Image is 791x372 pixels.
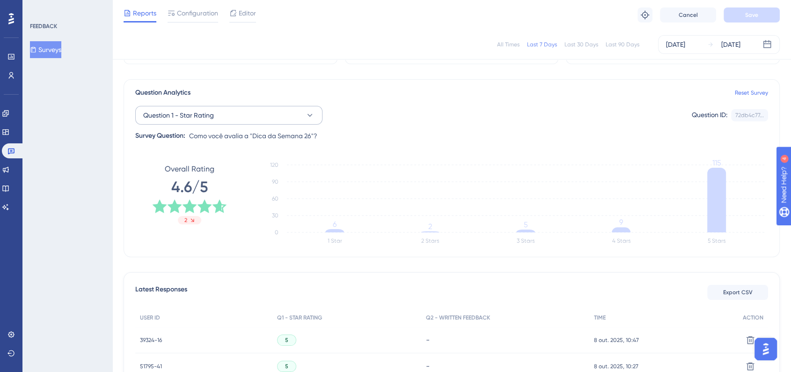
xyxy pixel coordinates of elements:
button: Export CSV [707,285,768,300]
button: Surveys [30,41,61,58]
span: Q1 - STAR RATING [277,314,322,321]
iframe: UserGuiding AI Assistant Launcher [752,335,780,363]
a: Reset Survey [735,89,768,97]
span: 2 [184,216,187,224]
text: 2 Stars [421,238,439,244]
text: 5 Stars [708,238,725,244]
div: All Times [497,41,520,48]
div: [DATE] [666,39,685,50]
div: Question ID: [692,109,727,121]
tspan: 9 [619,218,623,227]
span: Export CSV [723,289,753,296]
span: Configuration [177,7,218,19]
span: Reports [133,7,156,19]
div: [DATE] [721,39,740,50]
span: Save [745,11,758,19]
span: 4.6/5 [171,177,208,197]
text: 4 Stars [612,238,630,244]
tspan: 30 [272,212,278,219]
span: Cancel [679,11,698,19]
span: 39324-16 [140,336,162,344]
tspan: 5 [524,220,528,229]
div: 72db4c77... [735,112,764,119]
div: Last 90 Days [606,41,639,48]
button: Question 1 - Star Rating [135,106,322,125]
div: Survey Question: [135,130,185,141]
button: Save [724,7,780,22]
span: Latest Responses [135,284,187,301]
span: 51795-41 [140,363,162,370]
tspan: 6 [333,220,337,229]
text: 3 Stars [517,238,535,244]
span: Question Analytics [135,87,190,98]
tspan: 90 [272,179,278,185]
tspan: 115 [712,158,721,167]
div: 4 [65,5,68,12]
div: - [426,335,585,344]
span: Q2 - WRITTEN FEEDBACK [426,314,490,321]
span: 8 out. 2025, 10:27 [594,363,638,370]
span: ACTION [743,314,763,321]
tspan: 60 [272,195,278,202]
div: FEEDBACK [30,22,57,30]
div: Last 30 Days [564,41,598,48]
span: TIME [594,314,606,321]
span: Como você avalia a "Dica da Semana 26"? [189,130,317,141]
span: Need Help? [22,2,59,14]
span: Overall Rating [165,164,214,175]
span: 5 [285,336,288,344]
span: Editor [239,7,256,19]
span: Question 1 - Star Rating [143,110,214,121]
tspan: 0 [275,229,278,236]
button: Cancel [660,7,716,22]
tspan: 120 [270,162,278,168]
div: - [426,362,585,371]
span: 8 out. 2025, 10:47 [594,336,639,344]
text: 1 Star [328,238,342,244]
div: Last 7 Days [527,41,557,48]
span: USER ID [140,314,160,321]
tspan: 2 [428,222,432,231]
span: 5 [285,363,288,370]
